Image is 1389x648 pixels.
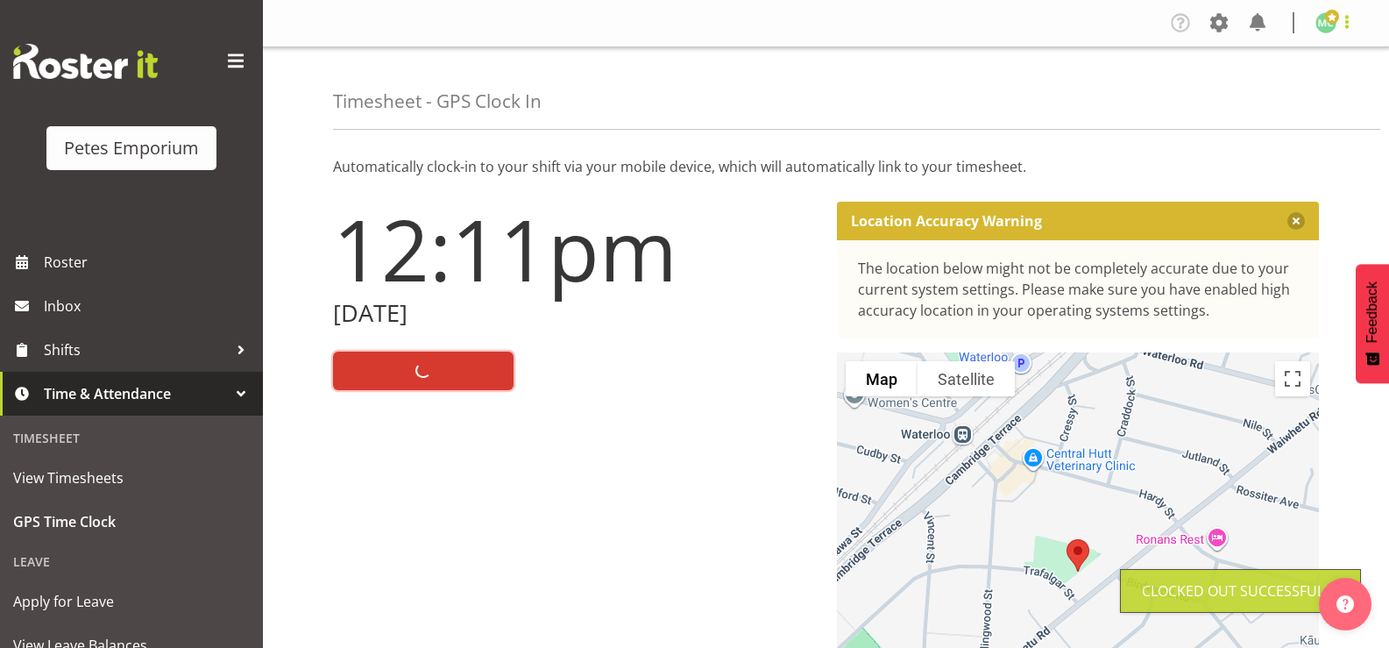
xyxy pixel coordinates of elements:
button: Show street map [846,361,918,396]
span: Shifts [44,337,228,363]
h1: 12:11pm [333,202,816,296]
span: View Timesheets [13,465,250,491]
img: melissa-cowen2635.jpg [1315,12,1336,33]
button: Toggle fullscreen view [1275,361,1310,396]
p: Location Accuracy Warning [851,212,1042,230]
img: Rosterit website logo [13,44,158,79]
a: GPS Time Clock [4,500,259,544]
span: GPS Time Clock [13,509,250,535]
a: Apply for Leave [4,580,259,623]
span: Apply for Leave [13,588,250,615]
span: Time & Attendance [44,381,228,407]
div: Petes Emporium [64,135,199,161]
button: Close message [1287,212,1305,230]
button: Feedback - Show survey [1356,264,1389,383]
h2: [DATE] [333,300,816,327]
div: Timesheet [4,420,259,456]
h4: Timesheet - GPS Clock In [333,91,542,111]
button: Show satellite imagery [918,361,1015,396]
p: Automatically clock-in to your shift via your mobile device, which will automatically link to you... [333,156,1319,177]
div: The location below might not be completely accurate due to your current system settings. Please m... [858,258,1299,321]
div: Clocked out Successfully [1142,580,1339,602]
span: Inbox [44,293,254,319]
div: Leave [4,544,259,580]
img: help-xxl-2.png [1336,595,1354,613]
span: Feedback [1364,281,1380,343]
span: Roster [44,249,254,275]
a: View Timesheets [4,456,259,500]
